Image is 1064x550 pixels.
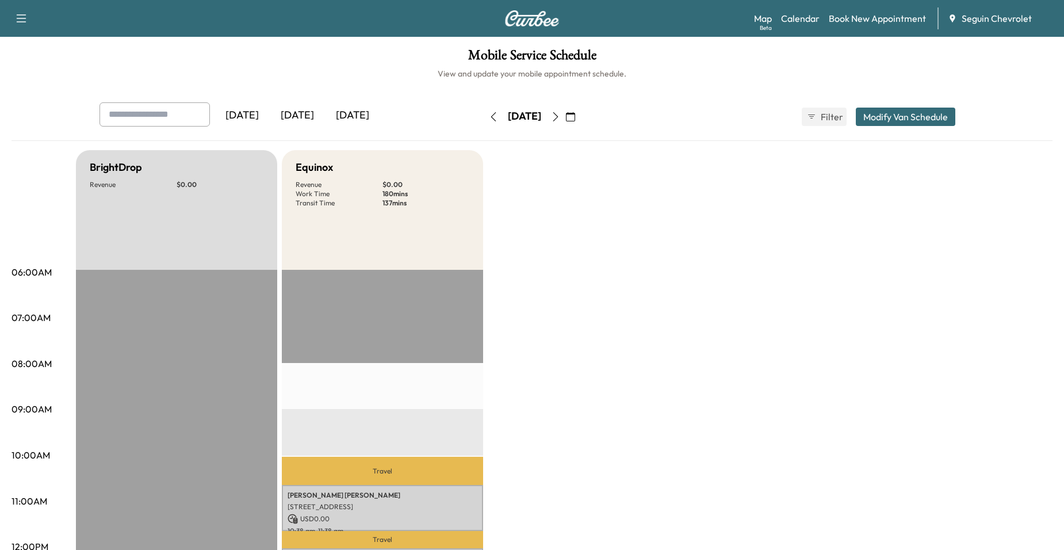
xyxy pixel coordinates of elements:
[829,12,926,25] a: Book New Appointment
[760,24,772,32] div: Beta
[754,12,772,25] a: MapBeta
[177,180,263,189] p: $ 0.00
[90,180,177,189] p: Revenue
[282,531,483,548] p: Travel
[12,265,52,279] p: 06:00AM
[12,448,50,462] p: 10:00AM
[325,102,380,129] div: [DATE]
[508,109,541,124] div: [DATE]
[270,102,325,129] div: [DATE]
[12,311,51,324] p: 07:00AM
[296,198,382,208] p: Transit Time
[90,159,142,175] h5: BrightDrop
[504,10,560,26] img: Curbee Logo
[821,110,841,124] span: Filter
[802,108,847,126] button: Filter
[296,159,333,175] h5: Equinox
[288,526,477,536] p: 10:38 am - 11:38 am
[296,180,382,189] p: Revenue
[856,108,955,126] button: Modify Van Schedule
[282,457,483,484] p: Travel
[382,180,469,189] p: $ 0.00
[12,402,52,416] p: 09:00AM
[781,12,820,25] a: Calendar
[12,494,47,508] p: 11:00AM
[288,491,477,500] p: [PERSON_NAME] [PERSON_NAME]
[288,502,477,511] p: [STREET_ADDRESS]
[962,12,1032,25] span: Seguin Chevrolet
[296,189,382,198] p: Work Time
[215,102,270,129] div: [DATE]
[12,48,1052,68] h1: Mobile Service Schedule
[12,357,52,371] p: 08:00AM
[288,514,477,524] p: USD 0.00
[382,198,469,208] p: 137 mins
[382,189,469,198] p: 180 mins
[12,68,1052,79] h6: View and update your mobile appointment schedule.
